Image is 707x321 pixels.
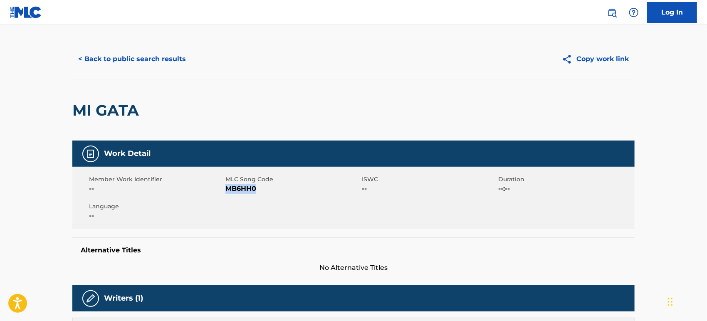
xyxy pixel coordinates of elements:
span: Member Work Identifier [89,175,223,184]
h5: Work Detail [104,149,151,158]
div: Drag [668,289,673,314]
h5: Writers (1) [104,294,143,303]
span: -- [89,211,223,221]
span: -- [362,184,496,194]
iframe: Chat Widget [665,281,707,321]
img: Copy work link [562,54,576,64]
img: search [607,7,617,17]
img: Writers [86,294,96,304]
span: --:-- [498,184,633,194]
button: Copy work link [556,49,635,69]
div: Help [625,4,642,21]
span: Language [89,202,223,211]
span: MLC Song Code [225,175,360,184]
img: Work Detail [86,149,96,159]
span: MB6HH0 [225,184,360,194]
span: No Alternative Titles [72,263,635,273]
img: help [629,7,639,17]
img: MLC Logo [10,6,42,18]
h2: MI GATA [72,101,143,120]
a: Log In [647,2,697,23]
span: -- [89,184,223,194]
h5: Alternative Titles [81,246,626,254]
span: ISWC [362,175,496,184]
button: < Back to public search results [72,49,192,69]
span: Duration [498,175,633,184]
a: Public Search [604,4,620,21]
